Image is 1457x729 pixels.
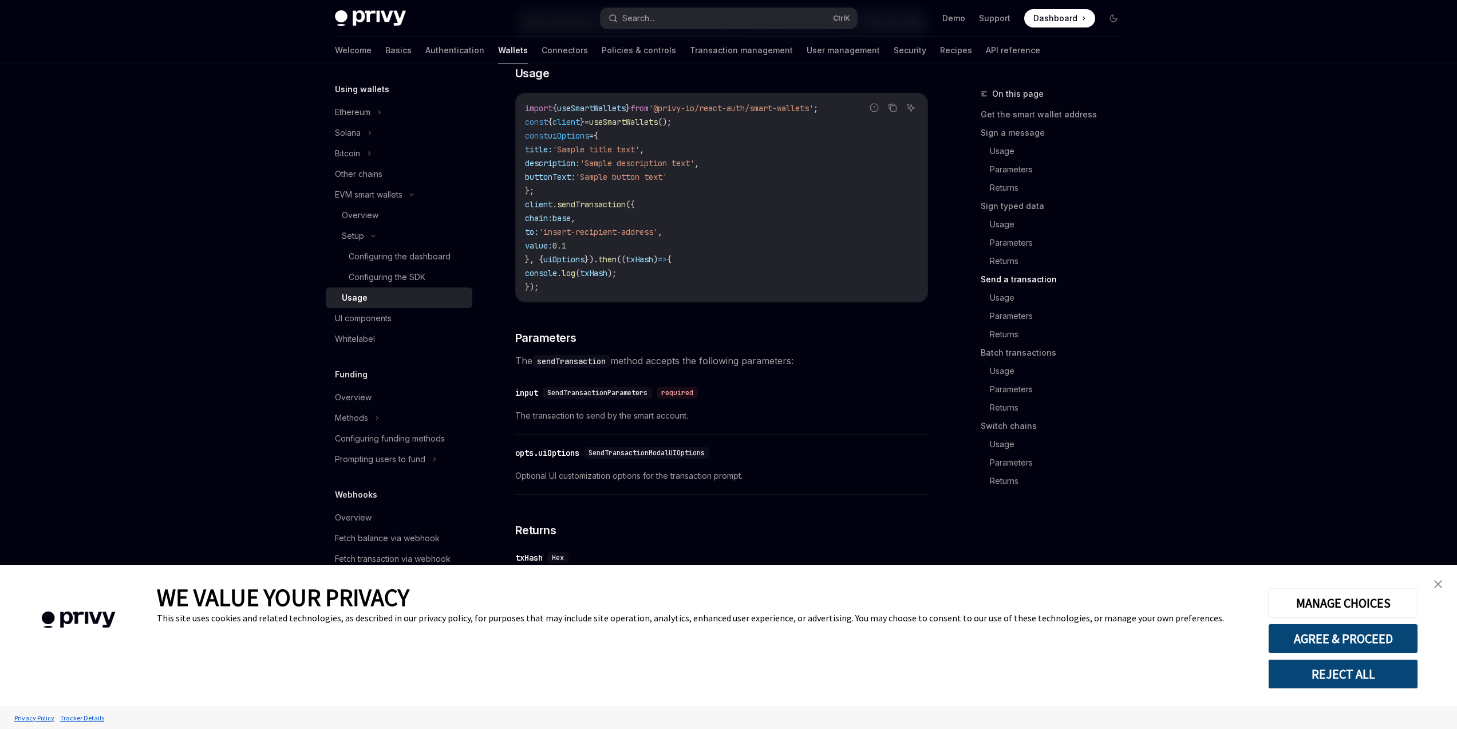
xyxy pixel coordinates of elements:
span: , [658,227,662,237]
div: Setup [342,229,364,243]
span: from [630,103,649,113]
span: (); [658,117,672,127]
span: On this page [992,87,1044,101]
span: 0.1 [552,241,566,251]
div: Other chains [335,167,382,181]
a: Configuring the SDK [326,267,472,287]
a: Welcome [335,37,372,64]
div: Whitelabel [335,332,375,346]
a: close banner [1427,573,1450,596]
span: Usage [515,65,550,81]
button: AGREE & PROCEED [1268,624,1418,653]
a: Basics [385,37,412,64]
a: UI components [326,308,472,329]
span: to: [525,227,539,237]
div: input [515,387,538,399]
span: 'insert-recipient-address' [539,227,658,237]
span: , [571,213,575,223]
h5: Webhooks [335,488,377,502]
span: ); [607,268,617,278]
span: Hex [552,553,564,562]
span: Optional UI customization options for the transaction prompt. [515,469,928,483]
div: Fetch balance via webhook [335,531,440,545]
span: = [585,117,589,127]
span: title: [525,144,552,155]
span: description: [525,158,580,168]
button: Report incorrect code [867,100,882,115]
div: Search... [622,11,654,25]
a: Whitelabel [326,329,472,349]
a: Sign typed data [981,197,1132,215]
h5: Using wallets [335,82,389,96]
div: Configuring funding methods [335,432,445,446]
span: { [667,254,672,265]
a: Parameters [990,160,1132,179]
div: Methods [335,411,368,425]
span: The method accepts the following parameters: [515,353,928,369]
button: Ask AI [903,100,918,115]
a: Send a transaction [981,270,1132,289]
div: Configuring the dashboard [349,250,451,263]
span: . [557,268,562,278]
span: 'Sample description text' [580,158,694,168]
span: client [525,199,552,210]
span: = [589,131,594,141]
span: base [552,213,571,223]
span: }); [525,282,539,292]
img: close banner [1434,580,1442,588]
span: Returns [515,522,556,538]
span: Dashboard [1033,13,1077,24]
div: Configuring the SDK [349,270,425,284]
span: value: [525,241,552,251]
a: Usage [990,362,1132,380]
span: , [694,158,699,168]
span: ({ [626,199,635,210]
a: Fetch transaction via webhook [326,549,472,569]
a: Returns [990,179,1132,197]
div: Overview [335,511,372,525]
a: Connectors [542,37,588,64]
a: Overview [326,205,472,226]
span: buttonText: [525,172,575,182]
a: Returns [990,399,1132,417]
a: Parameters [990,454,1132,472]
a: User management [807,37,880,64]
span: then [598,254,617,265]
span: 'Sample button text' [575,172,667,182]
span: useSmartWallets [589,117,658,127]
div: Ethereum [335,105,370,119]
span: txHash [626,254,653,265]
a: API reference [986,37,1040,64]
a: Returns [990,252,1132,270]
a: Other chains [326,164,472,184]
a: Sign a message [981,124,1132,142]
span: SendTransactionParameters [547,388,647,397]
span: { [548,117,552,127]
div: Overview [342,208,378,222]
div: txHash [515,552,543,564]
span: log [562,268,575,278]
span: The transaction to send by the smart account. [515,409,928,423]
button: Toggle dark mode [1104,9,1123,27]
span: 'Sample title text' [552,144,639,155]
a: Returns [990,472,1132,490]
div: Bitcoin [335,147,360,160]
img: company logo [17,595,140,645]
span: ) [653,254,658,265]
a: Authentication [425,37,484,64]
span: ( [575,268,580,278]
span: { [552,103,557,113]
a: Privacy Policy [11,708,57,728]
code: sendTransaction [532,355,610,368]
a: Transaction management [690,37,793,64]
a: Overview [326,507,472,528]
span: txHash [580,268,607,278]
a: Configuring funding methods [326,428,472,449]
a: Security [894,37,926,64]
a: Usage [990,142,1132,160]
span: useSmartWallets [557,103,626,113]
div: Fetch transaction via webhook [335,552,451,566]
a: Wallets [498,37,528,64]
span: . [552,199,557,210]
a: Usage [326,287,472,308]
